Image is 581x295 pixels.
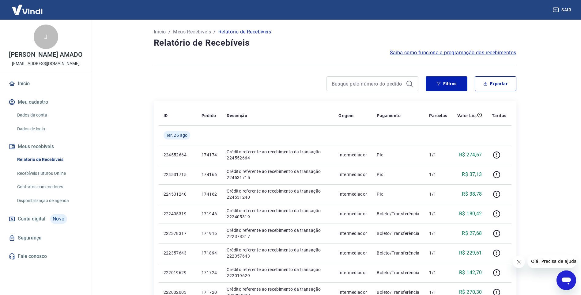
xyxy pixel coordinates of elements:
button: Exportar [475,76,516,91]
p: Relatório de Recebíveis [218,28,271,36]
span: Conta digital [18,215,45,223]
p: Intermediador [338,211,367,217]
h4: Relatório de Recebíveis [154,37,516,49]
p: Crédito referente ao recebimento da transação 224531240 [227,188,329,200]
span: Olá! Precisa de ajuda? [4,4,51,9]
p: 1/1 [429,230,447,236]
p: Pagamento [377,113,401,119]
a: Recebíveis Futuros Online [15,167,84,180]
iframe: Mensagem da empresa [527,255,576,268]
p: 171946 [202,211,217,217]
a: Conta digitalNovo [7,212,84,226]
p: Pedido [202,113,216,119]
p: Intermediador [338,250,367,256]
span: Ter, 26 ago [166,132,188,138]
button: Filtros [426,76,467,91]
a: Relatório de Recebíveis [15,153,84,166]
p: Crédito referente ao recebimento da transação 222019629 [227,266,329,279]
a: Início [7,77,84,90]
p: / [213,28,216,36]
p: Pix [377,152,419,158]
p: [EMAIL_ADDRESS][DOMAIN_NAME] [12,60,80,67]
iframe: Botão para abrir a janela de mensagens [556,270,576,290]
a: Início [154,28,166,36]
p: Descrição [227,113,247,119]
p: Boleto/Transferência [377,270,419,276]
p: R$ 38,78 [462,190,482,198]
img: Vindi [7,0,47,19]
p: 1/1 [429,250,447,256]
p: 222405319 [164,211,192,217]
p: 224552664 [164,152,192,158]
p: 174174 [202,152,217,158]
p: 1/1 [429,270,447,276]
p: Crédito referente ao recebimento da transação 222357643 [227,247,329,259]
p: Origem [338,113,353,119]
a: Saiba como funciona a programação dos recebimentos [390,49,516,56]
p: 224531240 [164,191,192,197]
p: Intermediador [338,230,367,236]
p: 171916 [202,230,217,236]
p: 174166 [202,171,217,178]
p: Intermediador [338,270,367,276]
p: 1/1 [429,152,447,158]
a: Meus Recebíveis [173,28,211,36]
p: 1/1 [429,211,447,217]
p: R$ 229,61 [459,249,482,257]
p: 1/1 [429,171,447,178]
a: Segurança [7,231,84,245]
p: 224531715 [164,171,192,178]
p: Pix [377,171,419,178]
a: Disponibilização de agenda [15,194,84,207]
p: 222019629 [164,270,192,276]
p: Pix [377,191,419,197]
p: Crédito referente ao recebimento da transação 224531715 [227,168,329,181]
a: Fale conosco [7,250,84,263]
button: Meus recebíveis [7,140,84,153]
input: Busque pelo número do pedido [332,79,403,88]
span: Novo [50,214,67,224]
a: Contratos com credores [15,181,84,193]
p: Boleto/Transferência [377,230,419,236]
p: Parcelas [429,113,447,119]
p: 171894 [202,250,217,256]
p: Boleto/Transferência [377,250,419,256]
p: Crédito referente ao recebimento da transação 222378317 [227,227,329,239]
p: R$ 37,13 [462,171,482,178]
p: 171724 [202,270,217,276]
p: Tarifas [492,113,507,119]
p: Crédito referente ao recebimento da transação 224552664 [227,149,329,161]
p: Intermediador [338,152,367,158]
p: Valor Líq. [457,113,477,119]
p: / [168,28,171,36]
button: Sair [552,4,574,16]
p: 222357643 [164,250,192,256]
p: R$ 274,67 [459,151,482,159]
button: Meu cadastro [7,95,84,109]
p: ID [164,113,168,119]
p: 222378317 [164,230,192,236]
p: Intermediador [338,191,367,197]
p: 1/1 [429,191,447,197]
iframe: Fechar mensagem [513,256,525,268]
p: Intermediador [338,171,367,178]
a: Dados da conta [15,109,84,121]
p: R$ 27,68 [462,230,482,237]
p: R$ 180,42 [459,210,482,217]
div: J [34,25,58,49]
p: R$ 142,70 [459,269,482,276]
p: 174162 [202,191,217,197]
p: Crédito referente ao recebimento da transação 222405319 [227,208,329,220]
a: Dados de login [15,123,84,135]
p: Boleto/Transferência [377,211,419,217]
p: [PERSON_NAME] AMADO [9,52,82,58]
